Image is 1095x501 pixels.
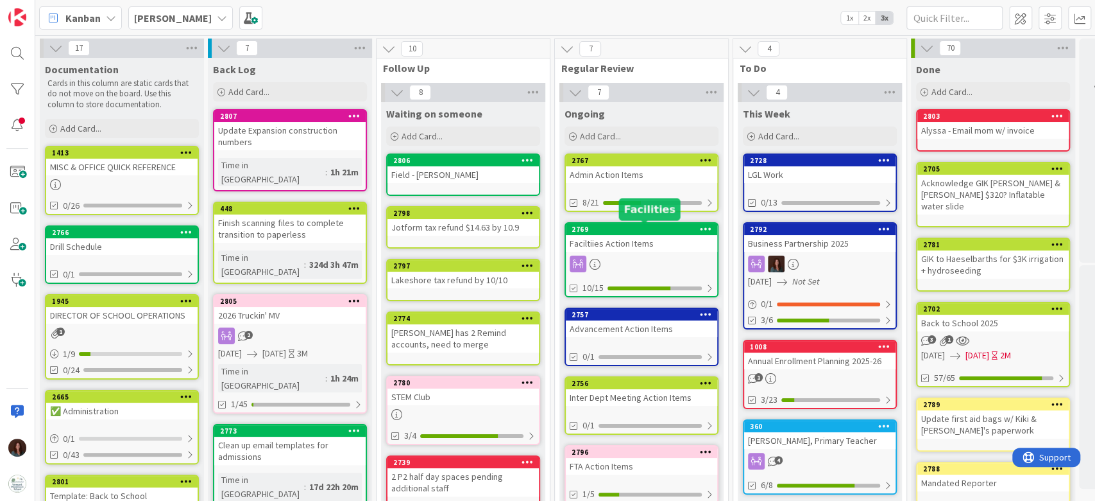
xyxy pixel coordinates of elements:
[393,261,539,270] div: 2797
[228,86,269,98] span: Add Card...
[214,122,366,150] div: Update Expansion construction numbers
[214,425,366,437] div: 2773
[214,203,366,215] div: 448
[744,296,896,312] div: 0/1
[46,307,198,324] div: DIRECTOR OF SCHOOL OPERATIONS
[923,112,1069,121] div: 2803
[387,166,539,183] div: Field - [PERSON_NAME]
[262,347,286,360] span: [DATE]
[8,475,26,493] img: avatar
[582,419,595,432] span: 0/1
[60,123,101,134] span: Add Card...
[404,429,416,443] span: 3/4
[63,199,80,213] span: 0/26
[306,258,362,272] div: 324d 3h 47m
[566,389,717,406] div: Inter Dept Meeting Action Items
[572,448,717,457] div: 2796
[134,12,212,24] b: [PERSON_NAME]
[566,446,717,475] div: 2796FTA Action Items
[580,130,621,142] span: Add Card...
[766,85,788,100] span: 4
[916,63,940,76] span: Done
[387,457,539,497] div: 27392 P2 half day spaces pending additional staff
[744,432,896,449] div: [PERSON_NAME], Primary Teacher
[917,163,1069,175] div: 2705
[387,272,539,288] div: Lakeshore tax refund by 10/10
[47,78,196,110] p: Cards in this column are static cards that do not move on the board. Use this column to store doc...
[744,155,896,183] div: 2728LGL Work
[214,295,366,324] div: 28052026 Truckin' MV
[744,235,896,252] div: Business Partnership 2025
[566,155,717,183] div: 2767Admin Action Items
[402,130,443,142] span: Add Card...
[218,251,304,279] div: Time in [GEOGRAPHIC_DATA]
[917,463,1069,475] div: 2788
[923,400,1069,409] div: 2789
[761,393,777,407] span: 3/23
[923,164,1069,173] div: 2705
[46,431,198,447] div: 0/1
[579,41,601,57] span: 7
[218,347,242,360] span: [DATE]
[63,347,75,361] span: 1 / 9
[387,389,539,405] div: STEM Club
[213,63,256,76] span: Back Log
[572,156,717,165] div: 2767
[750,225,896,234] div: 2792
[214,110,366,150] div: 2807Update Expansion construction numbers
[387,155,539,166] div: 2806
[27,2,58,17] span: Support
[945,335,953,344] span: 1
[750,156,896,165] div: 2728
[917,399,1069,410] div: 2789
[923,240,1069,249] div: 2781
[744,224,896,235] div: 2792
[917,239,1069,251] div: 2781
[588,85,609,100] span: 7
[393,378,539,387] div: 2780
[841,12,858,24] span: 1x
[387,457,539,468] div: 2739
[566,309,717,321] div: 2757
[52,228,198,237] div: 2766
[876,12,893,24] span: 3x
[46,238,198,255] div: Drill Schedule
[387,313,539,353] div: 2774[PERSON_NAME] has 2 Remind accounts, need to merge
[761,297,773,311] span: 0 / 1
[744,353,896,369] div: Annual Enrollment Planning 2025-26
[387,260,539,288] div: 2797Lakeshore tax refund by 10/10
[750,342,896,351] div: 1008
[409,85,431,100] span: 8
[387,219,539,236] div: Jotform tax refund $14.63 by 10.9
[758,41,779,57] span: 4
[46,295,198,307] div: 1945
[387,324,539,353] div: [PERSON_NAME] has 2 Remind accounts, need to merge
[393,209,539,218] div: 2798
[46,476,198,488] div: 2801
[8,439,26,457] img: RF
[923,464,1069,473] div: 2788
[386,107,482,120] span: Waiting on someone
[582,350,595,364] span: 0/1
[754,373,763,382] span: 1
[387,155,539,183] div: 2806Field - [PERSON_NAME]
[244,331,253,339] span: 2
[46,159,198,175] div: MISC & OFFICE QUICK REFERENCE
[917,122,1069,139] div: Alyssa - Email mom w/ invoice
[325,371,327,385] span: :
[744,421,896,449] div: 360[PERSON_NAME], Primary Teacher
[744,341,896,353] div: 1008
[220,112,366,121] div: 2807
[564,107,605,120] span: Ongoing
[387,377,539,405] div: 2780STEM Club
[744,166,896,183] div: LGL Work
[387,207,539,219] div: 2798
[68,40,90,56] span: 17
[8,8,26,26] img: Visit kanbanzone.com
[387,468,539,497] div: 2 P2 half day spaces pending additional staff
[740,62,890,75] span: To Do
[46,391,198,419] div: 2665✅ Administration
[761,313,773,327] span: 3/6
[325,165,327,179] span: :
[566,235,717,252] div: Faciltiies Action Items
